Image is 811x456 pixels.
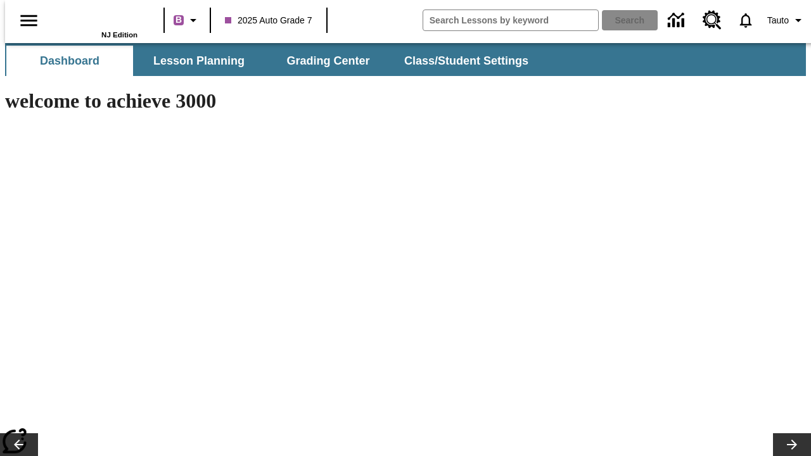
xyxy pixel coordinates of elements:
[767,14,789,27] span: Tauto
[10,2,48,39] button: Open side menu
[695,3,729,37] a: Resource Center, Will open in new tab
[225,14,312,27] span: 2025 Auto Grade 7
[265,46,392,76] button: Grading Center
[762,9,811,32] button: Profile/Settings
[773,433,811,456] button: Lesson carousel, Next
[729,4,762,37] a: Notifications
[176,12,182,28] span: B
[423,10,598,30] input: search field
[169,9,206,32] button: Boost Class color is purple. Change class color
[5,43,806,76] div: SubNavbar
[5,46,540,76] div: SubNavbar
[5,89,552,113] h1: welcome to achieve 3000
[660,3,695,38] a: Data Center
[101,31,137,39] span: NJ Edition
[55,4,137,39] div: Home
[55,6,137,31] a: Home
[394,46,539,76] button: Class/Student Settings
[136,46,262,76] button: Lesson Planning
[6,46,133,76] button: Dashboard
